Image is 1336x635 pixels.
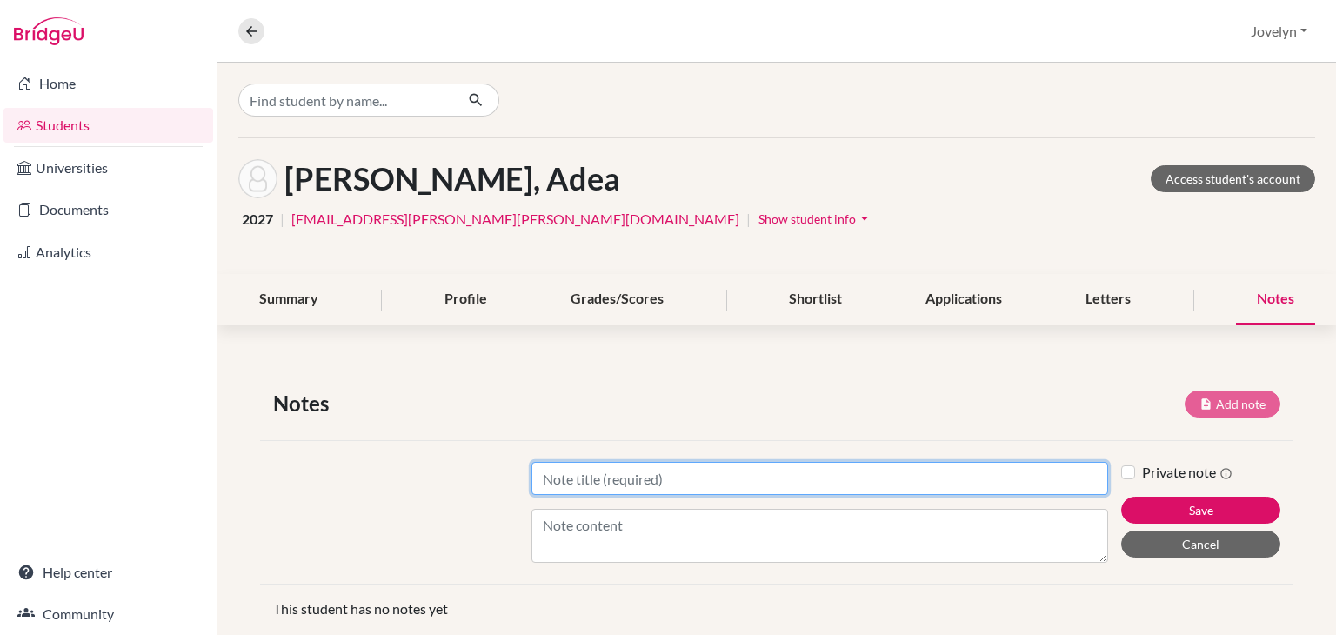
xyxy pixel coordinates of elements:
div: Letters [1065,274,1152,325]
button: Cancel [1121,531,1280,558]
a: Analytics [3,235,213,270]
div: Shortlist [768,274,863,325]
a: Help center [3,555,213,590]
input: Find student by name... [238,84,454,117]
button: Add note [1185,391,1280,418]
label: Private note [1142,462,1232,483]
a: Students [3,108,213,143]
a: Community [3,597,213,632]
span: 2027 [242,209,273,230]
span: | [746,209,751,230]
a: Access student's account [1151,165,1315,192]
a: Home [3,66,213,101]
button: Jovelyn [1243,15,1315,48]
div: Summary [238,274,339,325]
span: Notes [273,388,336,419]
img: Bridge-U [14,17,83,45]
div: Grades/Scores [550,274,685,325]
div: This student has no notes yet [260,598,1293,619]
span: Show student info [758,211,856,226]
a: Universities [3,150,213,185]
h1: [PERSON_NAME], Adea [284,160,620,197]
span: | [280,209,284,230]
a: Documents [3,192,213,227]
button: Show student infoarrow_drop_down [758,205,874,232]
a: [EMAIL_ADDRESS][PERSON_NAME][PERSON_NAME][DOMAIN_NAME] [291,209,739,230]
div: Applications [905,274,1023,325]
div: Notes [1236,274,1315,325]
button: Save [1121,497,1280,524]
img: Adea Aliaj's avatar [238,159,277,198]
i: arrow_drop_down [856,210,873,227]
div: Profile [424,274,508,325]
input: Note title (required) [531,462,1108,495]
